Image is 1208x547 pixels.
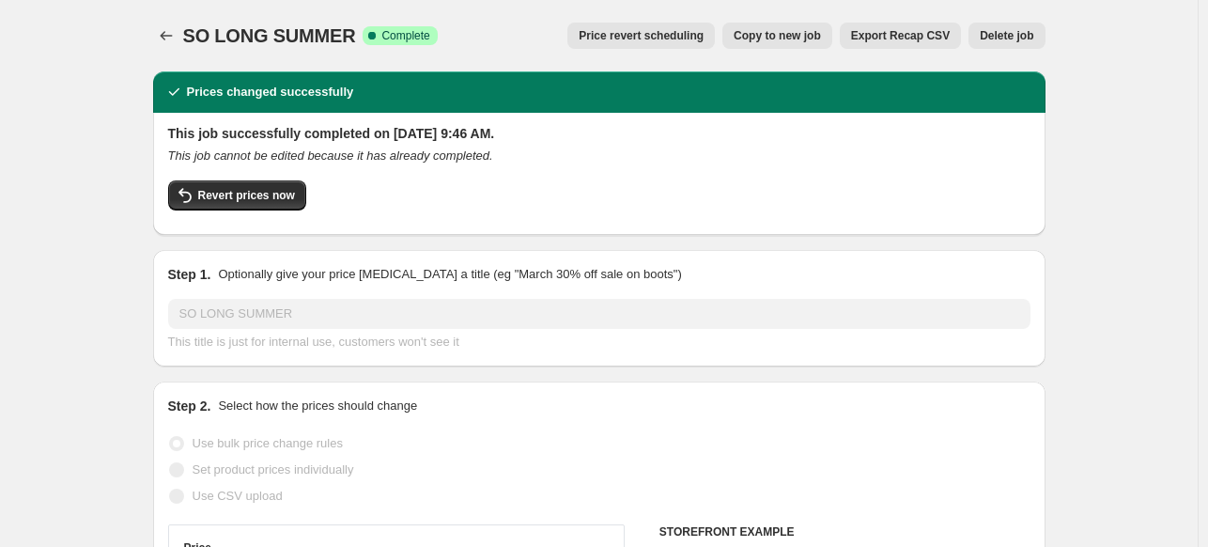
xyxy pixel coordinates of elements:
[168,265,211,284] h2: Step 1.
[381,28,429,43] span: Complete
[567,23,715,49] button: Price revert scheduling
[153,23,179,49] button: Price change jobs
[168,335,459,349] span: This title is just for internal use, customers won't see it
[722,23,832,49] button: Copy to new job
[968,23,1045,49] button: Delete job
[168,397,211,415] h2: Step 2.
[734,28,821,43] span: Copy to new job
[193,462,354,477] span: Set product prices individually
[193,489,283,503] span: Use CSV upload
[168,148,493,163] i: This job cannot be edited because it has already completed.
[579,28,704,43] span: Price revert scheduling
[851,28,950,43] span: Export Recap CSV
[168,299,1030,329] input: 30% off holiday sale
[183,25,356,46] span: SO LONG SUMMER
[659,524,1030,539] h6: STOREFRONT EXAMPLE
[193,436,343,450] span: Use bulk price change rules
[198,188,295,203] span: Revert prices now
[840,23,961,49] button: Export Recap CSV
[218,397,417,415] p: Select how the prices should change
[168,124,1030,143] h2: This job successfully completed on [DATE] 9:46 AM.
[980,28,1033,43] span: Delete job
[218,265,681,284] p: Optionally give your price [MEDICAL_DATA] a title (eg "March 30% off sale on boots")
[168,180,306,211] button: Revert prices now
[187,83,354,102] h2: Prices changed successfully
